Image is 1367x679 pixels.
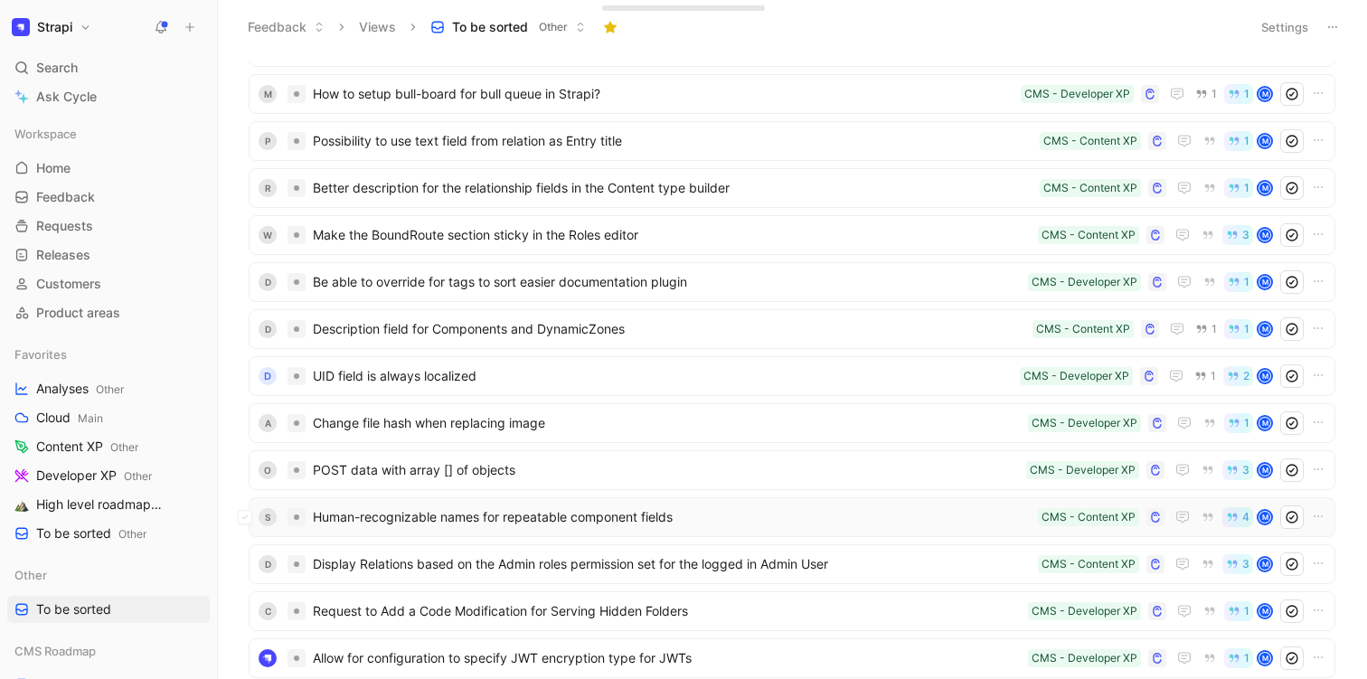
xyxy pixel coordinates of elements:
[351,14,404,41] button: Views
[36,304,120,322] span: Product areas
[36,188,95,206] span: Feedback
[1222,225,1253,245] button: 3
[313,600,1021,622] span: Request to Add a Code Modification for Serving Hidden Folders
[1259,511,1271,523] div: M
[7,212,210,240] a: Requests
[259,414,277,432] div: A
[1244,136,1249,146] span: 1
[14,642,96,660] span: CMS Roadmap
[1259,605,1271,618] div: M
[7,83,210,110] a: Ask Cycle
[1259,417,1271,429] div: M
[313,83,1013,105] span: How to setup bull-board for bull queue in Strapi?
[36,159,71,177] span: Home
[1259,323,1271,335] div: M
[7,184,210,211] a: Feedback
[1036,320,1130,338] div: CMS - Content XP
[1244,653,1249,664] span: 1
[11,494,33,515] button: ⛰️
[1224,178,1253,198] button: 1
[78,411,103,425] span: Main
[1244,89,1249,99] span: 1
[1222,507,1253,527] button: 4
[7,241,210,269] a: Releases
[1032,602,1137,620] div: CMS - Developer XP
[1042,226,1136,244] div: CMS - Content XP
[7,120,210,147] div: Workspace
[7,561,210,623] div: OtherTo be sorted
[539,18,568,36] span: Other
[7,155,210,182] a: Home
[313,459,1019,481] span: POST data with array [] of objects
[313,318,1025,340] span: Description field for Components and DynamicZones
[36,524,146,543] span: To be sorted
[313,412,1021,434] span: Change file hash when replacing image
[7,462,210,489] a: Developer XPOther
[1242,230,1249,240] span: 3
[1259,135,1271,147] div: M
[7,491,210,518] a: ⛰️High level roadmapOther
[249,168,1335,208] a: RBetter description for the relationship fields in the Content type builderCMS - Content XP1M
[1259,229,1271,241] div: M
[1023,367,1129,385] div: CMS - Developer XP
[259,85,277,103] div: M
[1244,277,1249,288] span: 1
[36,57,78,79] span: Search
[249,544,1335,584] a: DDisplay Relations based on the Admin roles permission set for the logged in Admin UserCMS - Cont...
[1244,324,1249,335] span: 1
[313,506,1031,528] span: Human-recognizable names for repeatable component fields
[36,246,90,264] span: Releases
[7,404,210,431] a: CloudMain
[313,130,1032,152] span: Possibility to use text field from relation as Entry title
[1032,649,1137,667] div: CMS - Developer XP
[249,638,1335,678] a: logoAllow for configuration to specify JWT encryption type for JWTsCMS - Developer XP1M
[1224,601,1253,621] button: 1
[249,356,1335,396] a: DUID field is always localizedCMS - Developer XP12M
[249,262,1335,302] a: DBe able to override for tags to sort easier documentation pluginCMS - Developer XP1M
[14,497,29,512] img: ⛰️
[259,602,277,620] div: C
[313,365,1013,387] span: UID field is always localized
[1043,179,1137,197] div: CMS - Content XP
[1259,652,1271,665] div: M
[1032,273,1137,291] div: CMS - Developer XP
[7,375,210,402] a: AnalysesOther
[1242,465,1249,476] span: 3
[36,495,167,514] span: High level roadmap
[36,380,124,399] span: Analyses
[124,469,152,483] span: Other
[259,179,277,197] div: R
[1222,460,1253,480] button: 3
[36,86,97,108] span: Ask Cycle
[259,320,277,338] div: D
[36,600,111,618] span: To be sorted
[1043,132,1137,150] div: CMS - Content XP
[14,125,77,143] span: Workspace
[118,527,146,541] span: Other
[1211,324,1217,335] span: 1
[1222,554,1253,574] button: 3
[313,177,1032,199] span: Better description for the relationship fields in the Content type builder
[1259,88,1271,100] div: M
[36,409,103,428] span: Cloud
[1030,461,1136,479] div: CMS - Developer XP
[249,403,1335,443] a: AChange file hash when replacing imageCMS - Developer XP1M
[259,273,277,291] div: D
[1244,606,1249,617] span: 1
[7,299,210,326] a: Product areas
[1224,413,1253,433] button: 1
[259,555,277,573] div: D
[259,461,277,479] div: O
[1211,371,1216,382] span: 1
[259,649,277,667] img: logo
[14,345,67,363] span: Favorites
[7,54,210,81] div: Search
[249,450,1335,490] a: OPOST data with array [] of objectsCMS - Developer XP3M
[1253,14,1316,40] button: Settings
[259,508,277,526] div: S
[452,18,528,36] span: To be sorted
[249,497,1335,537] a: SHuman-recognizable names for repeatable component fieldsCMS - Content XP4M
[12,18,30,36] img: Strapi
[1224,272,1253,292] button: 1
[36,467,152,486] span: Developer XP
